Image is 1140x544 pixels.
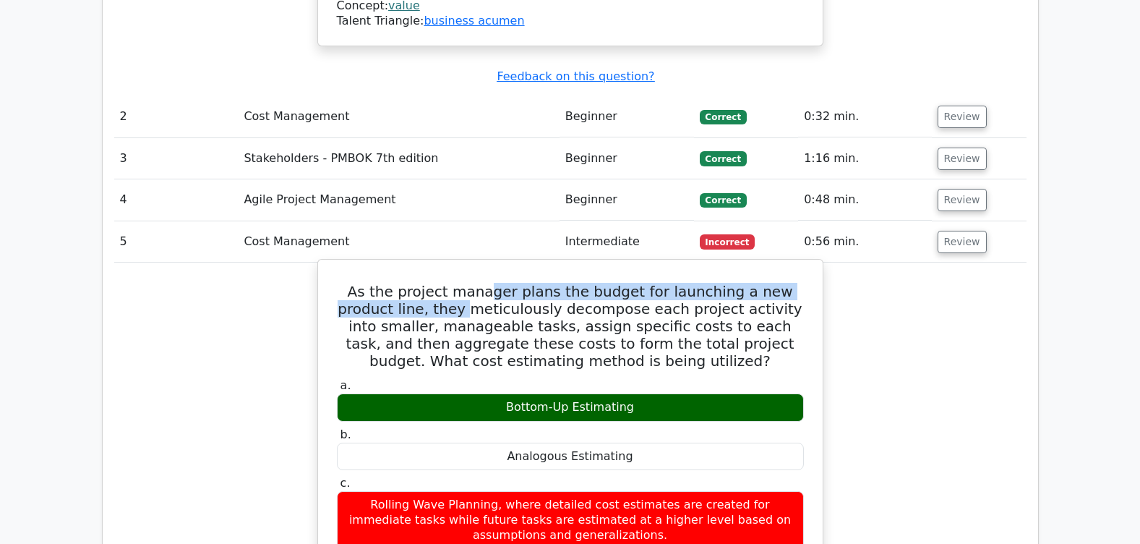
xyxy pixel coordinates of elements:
button: Review [938,189,987,211]
td: 1:16 min. [798,138,931,179]
a: Feedback on this question? [497,69,654,83]
td: Beginner [560,138,694,179]
span: c. [340,476,351,490]
td: Agile Project Management [238,179,559,221]
h5: As the project manager plans the budget for launching a new product line, they meticulously decom... [335,283,805,370]
div: Bottom-Up Estimating [337,394,804,422]
span: b. [340,428,351,441]
td: 3 [114,138,239,179]
td: Beginner [560,179,694,221]
div: Analogous Estimating [337,443,804,471]
td: Cost Management [238,96,559,137]
span: Incorrect [700,234,755,249]
td: Stakeholders - PMBOK 7th edition [238,138,559,179]
td: Beginner [560,96,694,137]
td: 4 [114,179,239,221]
td: 5 [114,221,239,263]
td: 0:32 min. [798,96,931,137]
button: Review [938,231,987,253]
span: Correct [700,110,747,124]
button: Review [938,106,987,128]
td: 2 [114,96,239,137]
span: Correct [700,151,747,166]
button: Review [938,148,987,170]
td: Intermediate [560,221,694,263]
a: business acumen [424,14,524,27]
span: Correct [700,193,747,208]
td: 0:56 min. [798,221,931,263]
td: 0:48 min. [798,179,931,221]
span: a. [340,378,351,392]
td: Cost Management [238,221,559,263]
